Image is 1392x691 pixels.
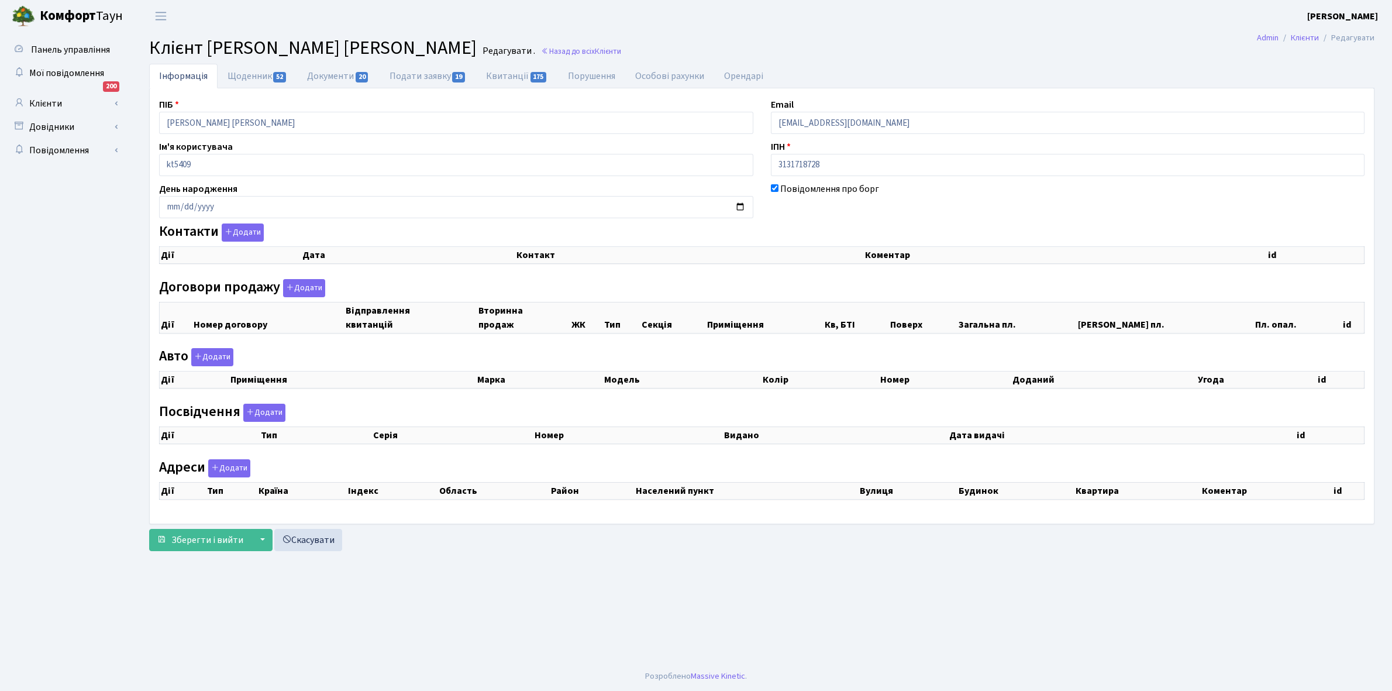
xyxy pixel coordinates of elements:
a: Клієнти [1291,32,1319,44]
button: Посвідчення [243,404,285,422]
th: Область [438,482,550,499]
span: Клієнт [PERSON_NAME] [PERSON_NAME] [149,35,477,61]
span: Мої повідомлення [29,67,104,80]
button: Зберегти і вийти [149,529,251,551]
th: Дії [160,482,206,499]
th: Дії [160,247,302,264]
span: Таун [40,6,123,26]
label: Повідомлення про борг [780,182,879,196]
label: Авто [159,348,233,366]
label: ІПН [771,140,791,154]
th: Коментар [864,247,1267,264]
th: Тип [206,482,258,499]
li: Редагувати [1319,32,1374,44]
button: Контакти [222,224,264,242]
button: Переключити навігацію [146,6,175,26]
label: Ім'я користувача [159,140,233,154]
th: Доданий [1011,372,1197,389]
th: Пл. опал. [1254,302,1342,333]
th: Коментар [1201,482,1332,499]
th: Дії [160,302,193,333]
th: Тип [603,302,640,333]
label: Контакти [159,224,264,242]
th: Дії [160,372,229,389]
th: Марка [476,372,603,389]
div: 200 [103,81,119,92]
th: Кв, БТІ [824,302,889,333]
th: [PERSON_NAME] пл. [1077,302,1254,333]
label: День народження [159,182,237,196]
a: Додати [205,457,250,477]
th: Серія [372,427,533,444]
label: Договори продажу [159,279,325,297]
a: Документи [297,64,379,88]
a: [PERSON_NAME] [1307,9,1378,23]
span: 175 [530,72,547,82]
th: Вулиця [859,482,957,499]
th: Колір [762,372,879,389]
a: Додати [280,277,325,297]
a: Щоденник [218,64,297,88]
nav: breadcrumb [1239,26,1392,50]
th: Секція [640,302,706,333]
a: Повідомлення [6,139,123,162]
a: Орендарі [714,64,773,88]
a: Додати [219,222,264,242]
th: Дата видачі [948,427,1296,444]
th: Угода [1197,372,1317,389]
a: Панель управління [6,38,123,61]
th: Поверх [889,302,958,333]
label: Адреси [159,459,250,477]
span: Клієнти [595,46,621,57]
a: Massive Kinetic [691,670,745,682]
th: Загальна пл. [957,302,1076,333]
a: Додати [188,346,233,367]
th: Номер договору [192,302,344,333]
th: id [1295,427,1364,444]
th: Район [550,482,634,499]
th: Номер [879,372,1011,389]
small: Редагувати . [480,46,535,57]
button: Адреси [208,459,250,477]
a: Додати [240,401,285,422]
th: Приміщення [706,302,824,333]
th: Населений пункт [635,482,859,499]
label: Email [771,98,794,112]
a: Скасувати [274,529,342,551]
b: Комфорт [40,6,96,25]
th: Тип [260,427,372,444]
img: logo.png [12,5,35,28]
a: Мої повідомлення200 [6,61,123,85]
th: ЖК [570,302,603,333]
th: id [1332,482,1364,499]
div: Розроблено . [645,670,747,683]
th: id [1267,247,1364,264]
span: 19 [452,72,465,82]
th: Видано [723,427,947,444]
th: Країна [257,482,347,499]
button: Авто [191,348,233,366]
th: id [1342,302,1365,333]
th: Модель [603,372,762,389]
th: Дії [160,427,260,444]
a: Квитанції [476,64,557,88]
th: Будинок [957,482,1074,499]
th: Контакт [515,247,864,264]
a: Порушення [558,64,625,88]
a: Інформація [149,64,218,88]
label: Посвідчення [159,404,285,422]
th: Дата [301,247,515,264]
a: Особові рахунки [625,64,714,88]
th: Квартира [1074,482,1201,499]
span: 52 [273,72,286,82]
span: 20 [356,72,368,82]
a: Подати заявку [380,64,476,88]
span: Зберегти і вийти [171,534,243,546]
th: Відправлення квитанцій [344,302,477,333]
th: id [1317,372,1365,389]
a: Admin [1257,32,1279,44]
label: ПІБ [159,98,179,112]
th: Вторинна продаж [477,302,571,333]
b: [PERSON_NAME] [1307,10,1378,23]
span: Панель управління [31,43,110,56]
